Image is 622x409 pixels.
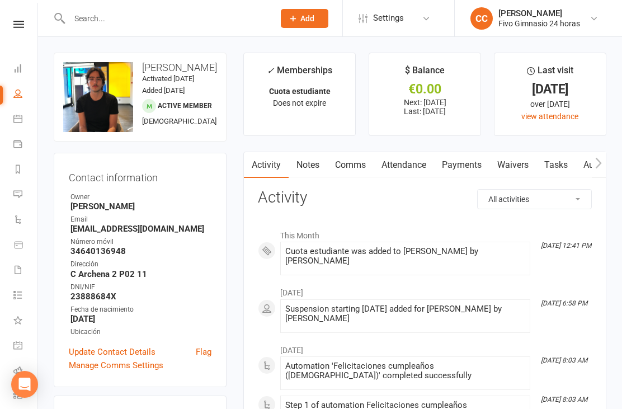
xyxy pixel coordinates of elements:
p: Next: [DATE] Last: [DATE] [379,98,470,116]
span: Add [300,14,314,23]
strong: [PERSON_NAME] [70,201,211,211]
time: Added [DATE] [142,86,185,95]
a: Calendar [13,107,39,133]
div: Open Intercom Messenger [11,371,38,398]
div: Fivo Gimnasio 24 horas [498,18,580,29]
li: [DATE] [258,281,592,299]
li: This Month [258,224,592,242]
a: Dashboard [13,57,39,82]
div: Ubicación [70,327,211,337]
div: $ Balance [405,63,445,83]
div: Email [70,214,211,225]
div: DNI/NIF [70,282,211,293]
input: Search... [66,11,266,26]
a: What's New [13,309,39,334]
div: Número móvil [70,237,211,247]
i: [DATE] 8:03 AM [541,396,587,403]
button: Add [281,9,328,28]
a: Notes [289,152,327,178]
a: People [13,82,39,107]
a: Product Sales [13,233,39,258]
div: Last visit [527,63,573,83]
a: Update Contact Details [69,345,155,359]
h3: Contact information [69,168,211,184]
div: CC [470,7,493,30]
a: Tasks [536,152,576,178]
i: ✓ [267,65,274,76]
a: Payments [13,133,39,158]
a: Activity [244,152,289,178]
span: Active member [158,102,212,110]
time: Activated [DATE] [142,74,194,83]
a: view attendance [521,112,578,121]
strong: 23888684X [70,292,211,302]
img: image1697477778.png [63,62,133,132]
i: [DATE] 8:03 AM [541,356,587,364]
a: Manage Comms Settings [69,359,163,372]
a: Attendance [374,152,434,178]
strong: Cuota estudiante [269,87,331,96]
strong: [DATE] [70,314,211,324]
div: Fecha de nacimiento [70,304,211,315]
a: Comms [327,152,374,178]
strong: [EMAIL_ADDRESS][DOMAIN_NAME] [70,224,211,234]
div: [DATE] [505,83,596,95]
span: [DEMOGRAPHIC_DATA] [142,117,216,125]
h3: [PERSON_NAME] [63,62,217,73]
i: [DATE] 6:58 PM [541,299,587,307]
strong: 34640136948 [70,246,211,256]
div: Cuota estudiante was added to [PERSON_NAME] by [PERSON_NAME] [285,247,525,266]
h3: Activity [258,189,592,206]
strong: C Archena 2 P02 11 [70,269,211,279]
li: [DATE] [258,339,592,356]
a: Reports [13,158,39,183]
div: over [DATE] [505,98,596,110]
div: [PERSON_NAME] [498,8,580,18]
div: Automation 'Felicitaciones cumpleaños ([DEMOGRAPHIC_DATA])' completed successfully [285,361,525,380]
span: Does not expire [273,98,326,107]
div: Dirección [70,259,211,270]
a: Roll call kiosk mode [13,359,39,384]
div: €0.00 [379,83,470,95]
a: Flag [196,345,211,359]
div: Owner [70,192,211,203]
span: Settings [373,6,404,31]
div: Memberships [267,63,332,84]
a: General attendance kiosk mode [13,334,39,359]
a: Waivers [489,152,536,178]
div: Suspension starting [DATE] added for [PERSON_NAME] by [PERSON_NAME] [285,304,525,323]
a: Payments [434,152,489,178]
i: [DATE] 12:41 PM [541,242,591,250]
